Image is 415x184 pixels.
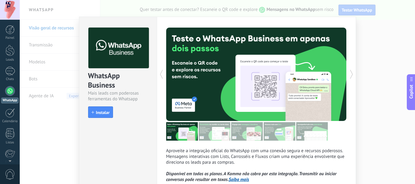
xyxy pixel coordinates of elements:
[199,122,230,141] img: tour_image_6cf6297515b104f916d063e49aae351c.png
[96,110,110,115] span: Instalar
[88,106,113,118] button: Instalar
[166,171,337,182] i: Disponível em todos os planos. A Kommo não cobra por esta integração. Transmitir ou iniciar conve...
[88,90,148,102] div: Mais leads com poderosas ferramentas do Whatsapp
[1,36,19,40] div: Painel
[264,122,295,141] img: tour_image_58a1c38c4dee0ce492f4b60cdcddf18a.png
[1,98,19,103] div: WhatsApp
[1,141,19,145] div: Listas
[296,122,328,141] img: tour_image_46dcd16e2670e67c1b8e928eefbdcce9.png
[88,71,148,90] div: WhatsApp Business
[231,122,263,141] img: tour_image_87c31d5c6b42496d4b4f28fbf9d49d2b.png
[1,119,19,123] div: Calendário
[88,28,149,69] img: logo_main.png
[408,85,414,99] span: Copilot
[1,77,19,81] div: Chats
[1,58,19,62] div: Leads
[166,148,347,182] p: Aproveite a integração oficial do WhatsApp com uma conexão segura e recursos poderosos. Mensagens...
[166,122,198,141] img: tour_image_af96a8ccf0f3a66e7f08a429c7d28073.png
[229,177,249,182] a: Saiba mais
